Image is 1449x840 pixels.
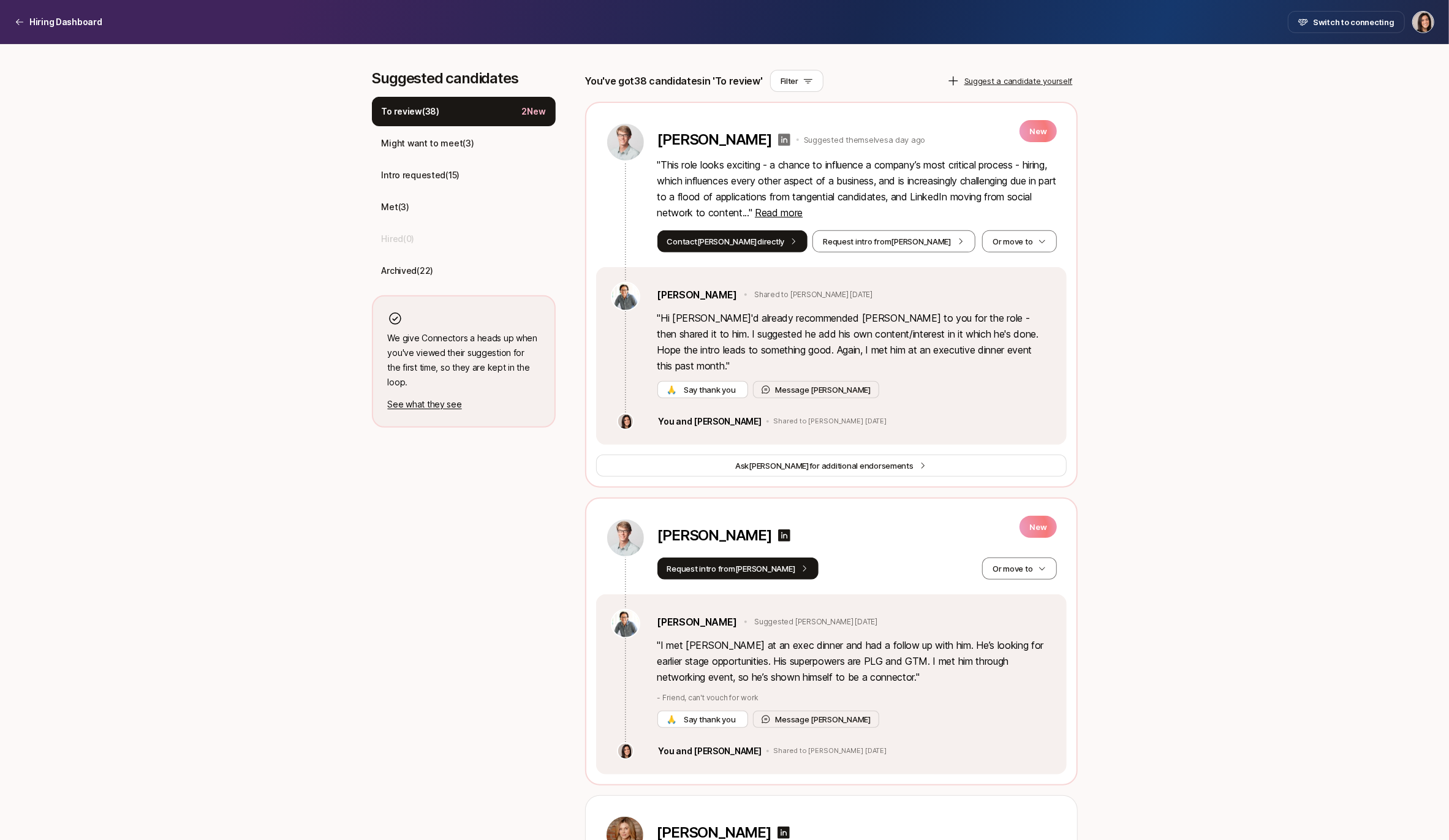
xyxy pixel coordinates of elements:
button: Eleanor Morgan [1412,11,1434,33]
button: Request intro from[PERSON_NAME] [657,558,819,580]
img: 71d7b91d_d7cb_43b4_a7ea_a9b2f2cc6e03.jpg [618,744,633,759]
img: 71d7b91d_d7cb_43b4_a7ea_a9b2f2cc6e03.jpg [618,414,633,429]
p: Shared to [PERSON_NAME] [DATE] [774,417,887,426]
a: [PERSON_NAME] [657,287,738,303]
p: " Hi [PERSON_NAME]'d already recommended [PERSON_NAME] to you for the role - then shared it to hi... [657,310,1052,374]
img: a24d8b60_38b7_44bc_9459_9cd861be1c31.jfif [607,124,644,161]
button: Ask[PERSON_NAME]for additional endorsements [596,455,1067,477]
p: [PERSON_NAME] [657,527,772,544]
span: Say thank you [681,384,738,396]
span: Ask for additional endorsements [735,460,914,472]
p: You and [PERSON_NAME] [659,414,762,429]
p: Archived ( 22 ) [382,263,434,278]
img: Eleanor Morgan [1413,12,1434,32]
p: Suggested candidates [372,70,556,87]
p: To review ( 38 ) [382,104,439,119]
button: Or move to [982,230,1056,252]
img: 076a9541_edec_4a59_9b17_2dac6a9b3e88.jpg [607,520,644,556]
p: You and [PERSON_NAME] [659,744,762,759]
span: Switch to connecting [1313,16,1394,28]
p: We give Connectors a heads up when you've viewed their suggestion for the first time, so they are... [388,331,540,390]
p: Suggested themselves a day ago [804,134,925,146]
p: 2 New [522,104,546,119]
p: [PERSON_NAME] [657,131,772,148]
p: Might want to meet ( 3 ) [382,136,474,151]
p: You've got 38 candidates in 'To review' [585,73,763,89]
img: d8171d0d_cd14_41e6_887c_717ee5808693.jpg [612,610,639,637]
p: Intro requested ( 15 ) [382,168,460,183]
p: Shared to [PERSON_NAME] [DATE] [774,747,887,755]
p: New [1020,516,1056,538]
button: Request intro from[PERSON_NAME] [812,230,975,252]
p: Hired ( 0 ) [382,232,415,246]
span: [PERSON_NAME] [749,461,809,471]
p: See what they see [388,397,540,412]
p: - Friend, can't vouch for work [657,692,1052,703]
img: d8171d0d_cd14_41e6_887c_717ee5808693.jpg [612,283,639,310]
button: Switch to connecting [1288,11,1405,33]
button: Message [PERSON_NAME] [753,711,880,728]
button: Filter [770,70,823,92]
a: [PERSON_NAME] [657,614,738,630]
p: Suggested [PERSON_NAME] [DATE] [754,616,877,627]
p: Hiring Dashboard [29,15,102,29]
span: 🙏 [667,384,677,396]
button: Message [PERSON_NAME] [753,381,880,398]
button: Or move to [982,558,1056,580]
p: Met ( 3 ) [382,200,409,214]
button: 🙏 Say thank you [657,711,748,728]
button: Contact[PERSON_NAME]directly [657,230,808,252]
p: Shared to [PERSON_NAME] [DATE] [754,289,872,300]
span: Read more [755,206,803,219]
p: " I met [PERSON_NAME] at an exec dinner and had a follow up with him. He’s looking for earlier st... [657,637,1052,685]
p: New [1020,120,1056,142]
p: " This role looks exciting - a chance to influence a company’s most critical process - hiring, wh... [657,157,1057,221]
p: Suggest a candidate yourself [964,75,1073,87]
span: 🙏 [667,713,677,725]
button: 🙏 Say thank you [657,381,748,398]
span: Say thank you [681,713,738,725]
